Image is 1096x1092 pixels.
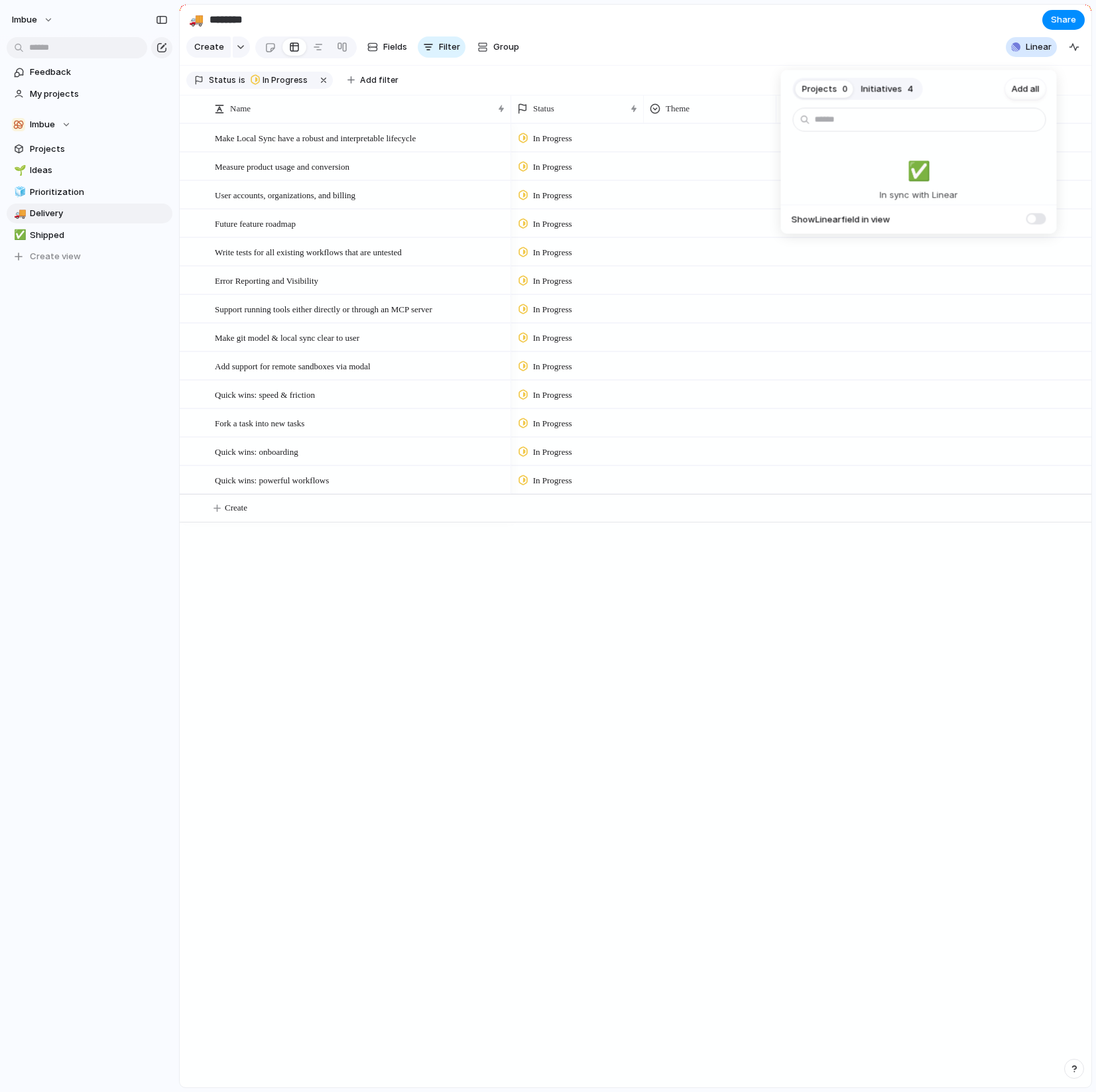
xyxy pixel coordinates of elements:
span: Projects [802,82,837,95]
span: Add all [1012,82,1040,95]
button: Add all [1005,78,1046,99]
span: 4 [908,82,914,95]
button: Initiatives4 [855,78,920,99]
span: Show Linear field in view [792,213,890,226]
span: 0 [843,82,848,95]
span: ✅️ [907,157,930,185]
button: Projects0 [796,78,855,99]
span: Initiatives [861,82,902,95]
p: In sync with Linear [880,188,958,202]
